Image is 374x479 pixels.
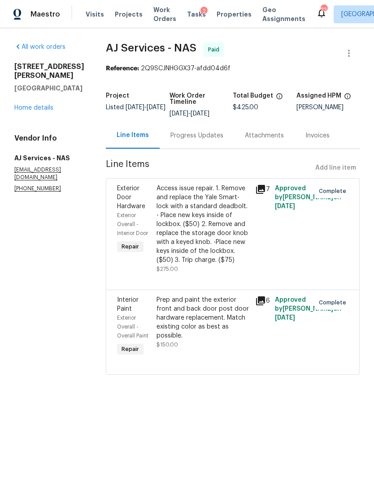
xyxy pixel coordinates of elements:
span: Maestro [30,10,60,19]
div: Access issue repair. 1. Remove and replace the Yale Smart-lock with a standard deadbolt. - Place ... [157,184,250,265]
span: [DATE] [275,315,295,321]
div: Prep and paint the exterior front and back door post door hardware replacement. Match existing co... [157,295,250,340]
span: $150.00 [157,342,178,347]
div: 6 [255,295,270,306]
span: Exterior Overall - Interior Door [117,213,148,236]
span: [DATE] [191,111,209,117]
span: Properties [217,10,252,19]
h5: AJ Services - NAS [14,154,84,163]
span: [DATE] [126,104,144,111]
span: Repair [118,345,143,354]
span: Repair [118,242,143,251]
h2: [STREET_ADDRESS][PERSON_NAME] [14,62,84,80]
div: 2 [200,7,208,16]
h5: Work Order Timeline [170,93,233,105]
span: Paid [208,45,223,54]
h5: [GEOGRAPHIC_DATA] [14,84,84,93]
span: Complete [319,298,350,307]
div: Attachments [245,131,284,140]
h4: Vendor Info [14,134,84,143]
span: The hpm assigned to this work order. [344,93,351,104]
h5: Project [106,93,129,99]
span: The total cost of line items that have been proposed by Opendoor. This sum includes line items th... [276,93,283,104]
b: Reference: [106,65,139,72]
a: All work orders [14,44,65,50]
div: Invoices [305,131,330,140]
div: 7 [255,184,270,195]
h5: Total Budget [233,93,273,99]
span: [DATE] [147,104,165,111]
span: Approved by [PERSON_NAME] on [275,297,341,321]
span: Projects [115,10,143,19]
a: Home details [14,105,53,111]
h5: Assigned HPM [296,93,341,99]
span: Interior Paint [117,297,139,312]
div: Progress Updates [170,131,223,140]
div: 22 [321,5,327,14]
span: Geo Assignments [262,5,305,23]
span: AJ Services - NAS [106,43,196,53]
div: Line Items [117,131,149,140]
span: [DATE] [170,111,188,117]
span: $425.00 [233,104,258,111]
div: [PERSON_NAME] [296,104,360,111]
div: 2Q9SCJNHGGX37-afdd04d6f [106,64,360,73]
span: Approved by [PERSON_NAME] on [275,185,341,210]
span: Exterior Overall - Overall Paint [117,315,148,338]
span: Visits [86,10,104,19]
span: - [170,111,209,117]
span: Tasks [187,11,206,17]
span: Work Orders [153,5,176,23]
span: $275.00 [157,266,178,272]
span: Listed [106,104,165,111]
span: [DATE] [275,203,295,210]
span: Exterior Door Hardware [117,185,145,210]
span: Complete [319,187,350,196]
span: - [126,104,165,111]
span: Line Items [106,160,312,176]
